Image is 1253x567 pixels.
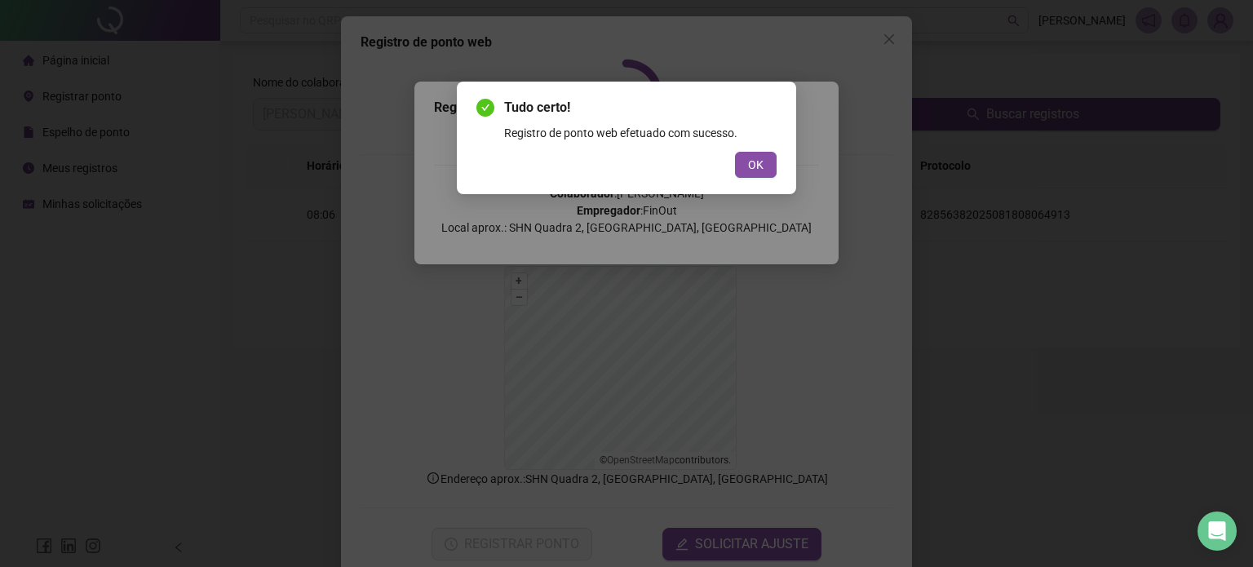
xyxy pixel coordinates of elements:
[748,156,764,174] span: OK
[476,99,494,117] span: check-circle
[504,124,777,142] div: Registro de ponto web efetuado com sucesso.
[1198,512,1237,551] div: Open Intercom Messenger
[504,98,777,117] span: Tudo certo!
[735,152,777,178] button: OK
